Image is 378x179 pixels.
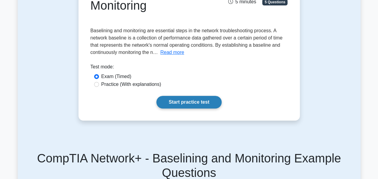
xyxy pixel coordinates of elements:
[101,81,161,88] label: Practice (With explanations)
[156,96,222,108] a: Start practice test
[91,28,283,55] span: Baselining and monitoring are essential steps in the network troubleshooting process. A network b...
[160,49,184,56] button: Read more
[91,63,288,73] div: Test mode:
[101,73,131,80] label: Exam (Timed)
